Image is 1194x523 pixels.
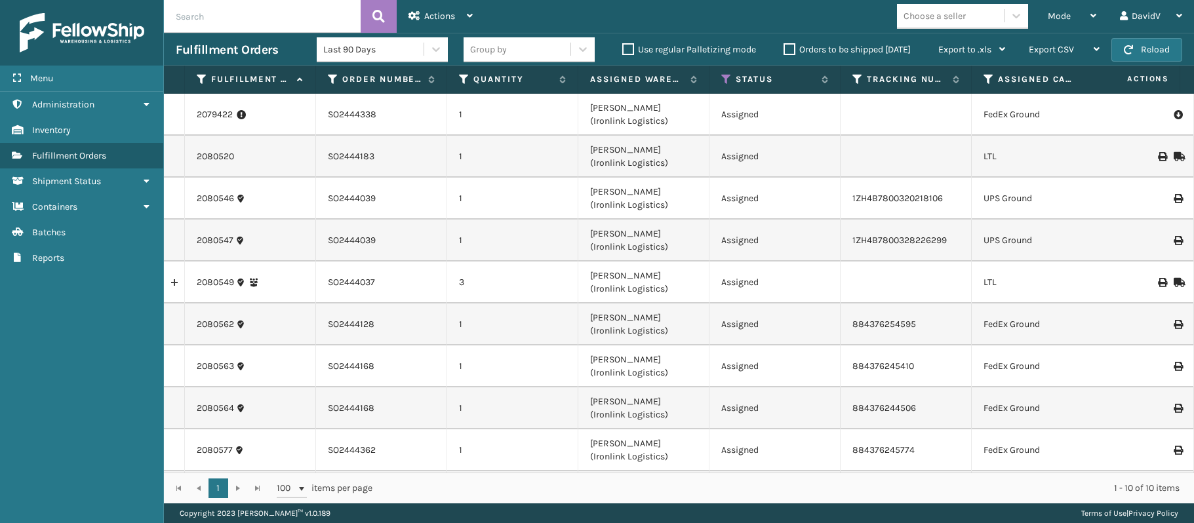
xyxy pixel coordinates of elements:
a: 884376254595 [852,319,916,330]
div: 1 - 10 of 10 items [391,482,1180,495]
label: Use regular Palletizing mode [622,44,756,55]
td: LTL [972,136,1103,178]
label: Assigned Warehouse [590,73,684,85]
i: Print Label [1174,404,1182,413]
a: 1ZH4B7800328226299 [852,235,947,246]
i: Print BOL [1158,152,1166,161]
a: 1ZH4B7800320218106 [852,193,943,204]
td: FedEx Ground [972,94,1103,136]
span: Menu [30,73,53,84]
div: | [1081,503,1178,523]
td: [PERSON_NAME] (Ironlink Logistics) [578,261,709,303]
a: 884376244506 [852,402,916,414]
span: items per page [277,478,372,498]
span: Containers [32,201,77,212]
span: Shipment Status [32,176,101,187]
label: Order Number [342,73,422,85]
i: Print BOL [1158,278,1166,287]
td: 1 [447,345,578,387]
a: 2080549 [197,276,234,289]
td: Assigned [709,429,841,471]
td: SO2444183 [316,136,447,178]
i: Print Label [1174,320,1182,329]
i: Pull Label [1174,108,1182,121]
td: Assigned [709,303,841,345]
a: 1 [209,478,228,498]
td: Assigned [709,345,841,387]
td: FedEx Ground [972,387,1103,429]
a: 2080547 [197,234,233,247]
td: Assigned [709,178,841,220]
label: Orders to be shipped [DATE] [784,44,911,55]
span: Administration [32,99,94,110]
i: Print Label [1174,194,1182,203]
td: 1 [447,429,578,471]
td: Assigned [709,261,841,303]
td: 3 [447,261,578,303]
td: [PERSON_NAME] (Ironlink Logistics) [578,345,709,387]
a: 2080562 [197,318,234,331]
td: 1 [447,136,578,178]
td: UPS Ground [972,220,1103,261]
span: Mode [1048,10,1071,22]
a: Terms of Use [1081,509,1126,518]
h3: Fulfillment Orders [176,42,278,58]
td: [PERSON_NAME] (Ironlink Logistics) [578,136,709,178]
td: 1 [447,178,578,220]
i: Print Label [1174,236,1182,245]
i: Mark as Shipped [1174,278,1182,287]
a: 2079422 [197,108,233,121]
a: 2080546 [197,192,234,205]
td: 1 [447,387,578,429]
a: 2080564 [197,402,234,415]
i: Print Label [1174,446,1182,455]
a: 2080520 [197,150,234,163]
td: SO2444168 [316,345,447,387]
span: Inventory [32,125,71,136]
td: UPS Ground [972,178,1103,220]
td: SO2444039 [316,178,447,220]
a: 2080577 [197,444,233,457]
div: Last 90 Days [323,43,425,56]
span: Batches [32,227,66,238]
td: SO2444128 [316,303,447,345]
label: Status [736,73,815,85]
td: SO2444037 [316,261,447,303]
td: [PERSON_NAME] (Ironlink Logistics) [578,471,709,513]
td: SO2444362 [316,429,447,471]
td: FedEx Ground [972,429,1103,471]
td: 1 [447,471,578,513]
span: 100 [277,482,296,495]
td: SO2444338 [316,94,447,136]
td: [PERSON_NAME] (Ironlink Logistics) [578,220,709,261]
p: Copyright 2023 [PERSON_NAME]™ v 1.0.189 [180,503,330,523]
label: Fulfillment Order Id [211,73,290,85]
img: logo [20,13,144,52]
span: Actions [424,10,455,22]
a: Privacy Policy [1128,509,1178,518]
span: Reports [32,252,64,263]
div: Group by [470,43,507,56]
span: Fulfillment Orders [32,150,106,161]
i: Print Label [1174,362,1182,371]
td: [PERSON_NAME] (Ironlink Logistics) [578,178,709,220]
td: SO2444168 [316,387,447,429]
td: LTL [972,261,1103,303]
td: Assigned [709,94,841,136]
a: 884376245410 [852,360,914,372]
label: Tracking Number [867,73,946,85]
td: SO2444039 [316,220,447,261]
td: FedEx Ground [972,303,1103,345]
td: [PERSON_NAME] (Ironlink Logistics) [578,387,709,429]
a: 2080563 [197,360,234,373]
td: Assigned [709,220,841,261]
td: 1 [447,220,578,261]
td: [PERSON_NAME] (Ironlink Logistics) [578,303,709,345]
button: Reload [1111,38,1182,62]
td: Assigned [709,387,841,429]
label: Quantity [473,73,553,85]
a: 884376245774 [852,444,915,455]
span: Export to .xls [938,44,991,55]
td: Assigned [709,136,841,178]
td: 1 [447,303,578,345]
